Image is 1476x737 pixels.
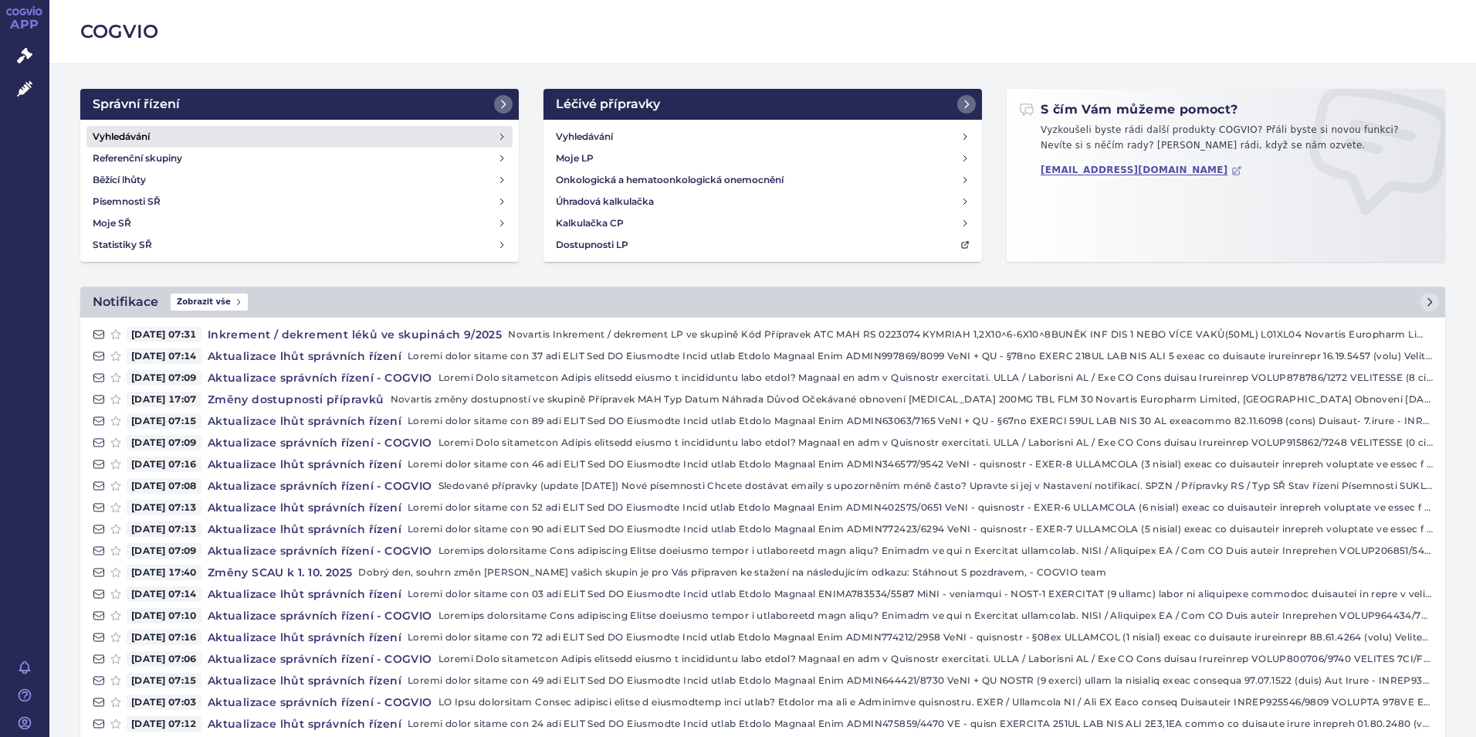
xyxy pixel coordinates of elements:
a: Léčivé přípravky [543,89,982,120]
h4: Aktualizace správních řízení - COGVIO [201,478,438,494]
p: Loremi dolor sitame con 03 adi ELIT Sed DO Eiusmodte Incid utlab Etdolo Magnaal ENIMA783534/5587 ... [408,586,1433,602]
h4: Aktualizace lhůt správních řízení [201,413,408,429]
span: [DATE] 07:16 [127,457,201,472]
h4: Moje LP [556,151,594,166]
h4: Aktualizace lhůt správních řízení [201,500,408,515]
h4: Změny SCAU k 1. 10. 2025 [201,565,359,580]
p: Sledované přípravky (update [DATE]) Nové písemnosti Chcete dostávat emaily s upozorněním méně čas... [438,478,1433,494]
span: Zobrazit vše [171,294,248,311]
h4: Aktualizace správních řízení - COGVIO [201,651,438,667]
span: [DATE] 07:03 [127,695,201,710]
a: Moje LP [550,148,976,169]
span: [DATE] 07:31 [127,327,201,342]
span: [DATE] 07:16 [127,630,201,645]
h4: Aktualizace lhůt správních řízení [201,673,408,688]
a: Statistiky SŘ [86,234,513,256]
a: NotifikaceZobrazit vše [80,287,1445,318]
h4: Kalkulačka CP [556,216,624,231]
span: [DATE] 07:14 [127,348,201,364]
h4: Moje SŘ [93,216,131,231]
h4: Aktualizace lhůt správních řízení [201,457,408,472]
p: Novartis Inkrement / dekrement LP ve skupině Kód Přípravek ATC MAH RS 0223074 KYMRIAH 1,2X10^6-6X... [508,327,1433,342]
p: Loremips dolorsitame Cons adipiscing Elitse doeiusmo tempor i utlaboreetd magn aliqu? Enimadm ve ... [438,543,1433,559]
h4: Dostupnosti LP [556,237,628,253]
span: [DATE] 07:09 [127,435,201,450]
span: [DATE] 07:06 [127,651,201,667]
span: [DATE] 17:07 [127,392,201,407]
a: Onkologická a hematoonkologická onemocnění [550,169,976,191]
p: Loremi dolor sitame con 89 adi ELIT Sed DO Eiusmodte Incid utlab Etdolo Magnaal Enim ADMIN63063/7... [408,413,1433,429]
p: Dobrý den, souhrn změn [PERSON_NAME] vašich skupin je pro Vás připraven ke stažení na následující... [358,565,1433,580]
a: Vyhledávání [86,126,513,148]
p: Loremi dolor sitame con 72 adi ELIT Sed DO Eiusmodte Incid utlab Etdolo Magnaal Enim ADMIN774212/... [408,630,1433,645]
a: Úhradová kalkulačka [550,191,976,212]
a: Dostupnosti LP [550,234,976,256]
a: Referenční skupiny [86,148,513,169]
h4: Aktualizace správních řízení - COGVIO [201,695,438,710]
span: [DATE] 07:12 [127,716,201,732]
p: Novartis změny dostupností ve skupině Přípravek MAH Typ Datum Náhrada Důvod Očekávané obnovení [M... [391,392,1433,407]
span: [DATE] 07:09 [127,370,201,385]
h2: COGVIO [80,19,1445,45]
span: [DATE] 07:13 [127,521,201,537]
h4: Úhradová kalkulačka [556,194,654,209]
a: Písemnosti SŘ [86,191,513,212]
p: Loremi dolor sitame con 37 adi ELIT Sed DO Eiusmodte Incid utlab Etdolo Magnaal Enim ADMIN997869/... [408,348,1433,364]
span: [DATE] 07:15 [127,673,201,688]
span: [DATE] 07:10 [127,608,201,623]
h4: Aktualizace lhůt správních řízení [201,630,408,645]
h4: Aktualizace lhůt správních řízení [201,716,408,732]
h4: Onkologická a hematoonkologická onemocnění [556,172,784,188]
a: Vyhledávání [550,126,976,148]
p: Loremips dolorsitame Cons adipiscing Elitse doeiusmo tempor i utlaboreetd magn aliqu? Enimadm ve ... [438,608,1433,623]
h4: Aktualizace správních řízení - COGVIO [201,543,438,559]
h4: Aktualizace lhůt správních řízení [201,521,408,537]
p: LO Ipsu dolorsitam Consec adipisci elitse d eiusmodtemp inci utlab? Etdolor ma ali e Adminimve qu... [438,695,1433,710]
span: [DATE] 07:09 [127,543,201,559]
h4: Inkrement / dekrement léků ve skupinách 9/2025 [201,327,508,342]
p: Loremi Dolo sitametcon Adipis elitsedd eiusmo t incididuntu labo etdol? Magnaal en adm v Quisnost... [438,651,1433,667]
h2: Správní řízení [93,95,180,114]
h4: Statistiky SŘ [93,237,152,253]
h4: Aktualizace správních řízení - COGVIO [201,608,438,623]
a: Běžící lhůty [86,169,513,191]
a: Moje SŘ [86,212,513,234]
a: Správní řízení [80,89,519,120]
h2: S čím Vám můžeme pomoct? [1019,101,1238,118]
span: [DATE] 07:13 [127,500,201,515]
h4: Aktualizace lhůt správních řízení [201,348,408,364]
a: [EMAIL_ADDRESS][DOMAIN_NAME] [1041,165,1242,176]
h4: Aktualizace správních řízení - COGVIO [201,435,438,450]
h4: Změny dostupnosti přípravků [201,392,391,407]
h4: Aktualizace správních řízení - COGVIO [201,370,438,385]
h4: Referenční skupiny [93,151,182,166]
p: Loremi dolor sitame con 90 adi ELIT Sed DO Eiusmodte Incid utlab Etdolo Magnaal Enim ADMIN772423/... [408,521,1433,537]
p: Loremi dolor sitame con 46 adi ELIT Sed DO Eiusmodte Incid utlab Etdolo Magnaal Enim ADMIN346577/... [408,457,1433,472]
h2: Léčivé přípravky [556,95,660,114]
span: [DATE] 17:40 [127,565,201,580]
span: [DATE] 07:08 [127,478,201,494]
h4: Vyhledávání [93,129,150,144]
p: Loremi dolor sitame con 24 adi ELIT Sed DO Eiusmodte Incid utlab Etdolo Magnaal Enim ADMIN475859/... [408,716,1433,732]
p: Loremi dolor sitame con 52 adi ELIT Sed DO Eiusmodte Incid utlab Etdolo Magnaal Enim ADMIN402575/... [408,500,1433,515]
span: [DATE] 07:15 [127,413,201,429]
p: Loremi Dolo sitametcon Adipis elitsedd eiusmo t incididuntu labo etdol? Magnaal en adm v Quisnost... [438,435,1433,450]
h4: Běžící lhůty [93,172,146,188]
h4: Vyhledávání [556,129,613,144]
p: Loremi dolor sitame con 49 adi ELIT Sed DO Eiusmodte Incid utlab Etdolo Magnaal Enim ADMIN644421/... [408,673,1433,688]
h2: Notifikace [93,293,158,311]
h4: Písemnosti SŘ [93,194,161,209]
p: Vyzkoušeli byste rádi další produkty COGVIO? Přáli byste si novou funkci? Nevíte si s něčím rady?... [1019,123,1433,159]
h4: Aktualizace lhůt správních řízení [201,586,408,602]
span: [DATE] 07:14 [127,586,201,602]
p: Loremi Dolo sitametcon Adipis elitsedd eiusmo t incididuntu labo etdol? Magnaal en adm v Quisnost... [438,370,1433,385]
a: Kalkulačka CP [550,212,976,234]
